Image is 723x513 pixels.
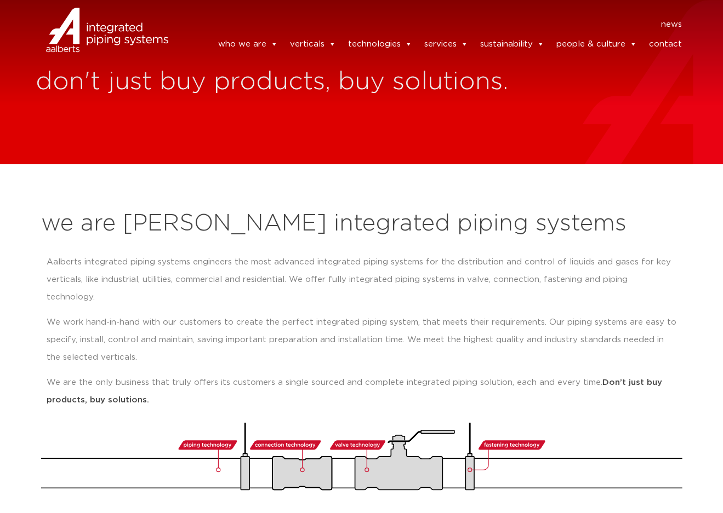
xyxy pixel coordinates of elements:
[661,16,682,33] a: news
[649,33,682,55] a: contact
[290,33,336,55] a: verticals
[480,33,544,55] a: sustainability
[41,211,682,237] h2: we are [PERSON_NAME] integrated piping systems
[218,33,278,55] a: who we are
[47,253,677,306] p: Aalberts integrated piping systems engineers the most advanced integrated piping systems for the ...
[47,374,677,409] p: We are the only business that truly offers its customers a single sourced and complete integrated...
[185,16,682,33] nav: Menu
[348,33,412,55] a: technologies
[47,314,677,366] p: We work hand-in-hand with our customers to create the perfect integrated piping system, that meet...
[556,33,637,55] a: people & culture
[424,33,468,55] a: services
